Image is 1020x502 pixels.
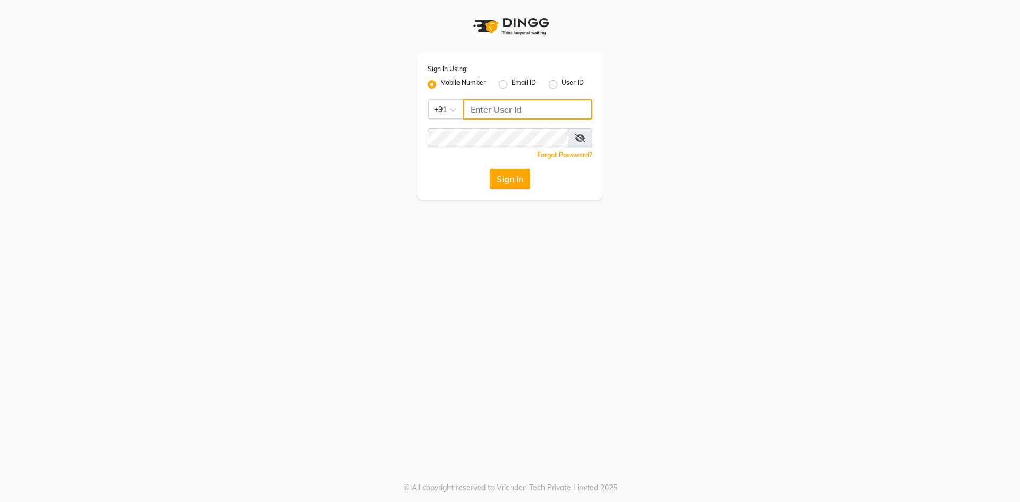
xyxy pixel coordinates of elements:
img: logo1.svg [467,11,552,42]
a: Forgot Password? [537,151,592,159]
label: Mobile Number [440,78,486,91]
label: Email ID [512,78,536,91]
button: Sign In [490,169,530,189]
label: Sign In Using: [428,64,468,74]
input: Username [428,128,568,148]
label: User ID [562,78,584,91]
input: Username [463,99,592,120]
